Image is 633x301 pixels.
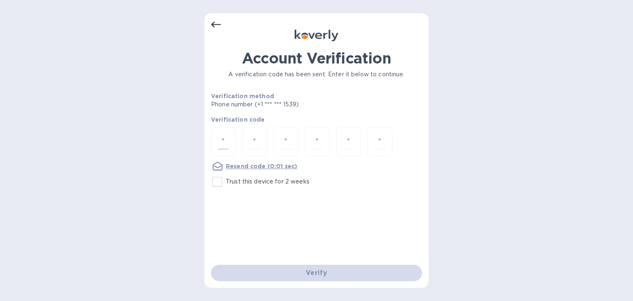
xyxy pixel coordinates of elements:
p: Verification code [211,115,422,124]
u: Resend code (0:01 sec) [226,163,297,169]
h1: Account Verification [211,49,422,67]
p: Phone number (+1 *** *** 1539) [211,100,362,109]
b: Verification method [211,93,274,99]
p: A verification code has been sent. Enter it below to continue. [211,70,422,79]
p: Trust this device for 2 weeks [226,177,309,186]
